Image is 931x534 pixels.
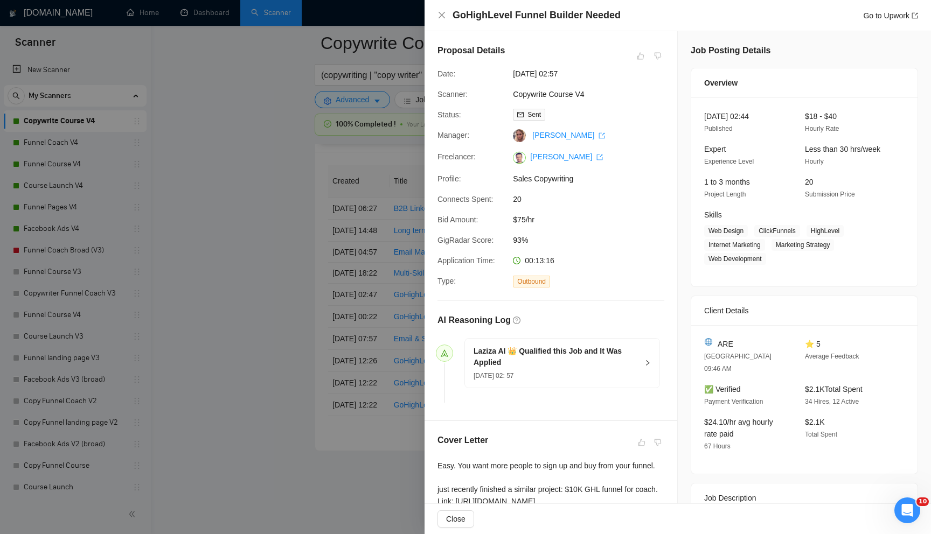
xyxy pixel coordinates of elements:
span: $2.1K [805,418,825,426]
img: c1rciKhwV3klFW0T5PGUHgdM-4CgY_jzYtsaSYhuGIoZo95AG3mZqkj9xVSdy448cN [513,151,526,164]
span: Manager: [437,131,469,139]
iframe: Intercom notifications message [715,430,931,505]
span: [DATE] 02:57 [513,68,675,80]
span: Submission Price [805,191,855,198]
span: question-circle [513,317,520,324]
span: Experience Level [704,158,754,165]
span: Scanner: [437,90,468,99]
span: Connects Spent: [437,195,494,203]
h5: Cover Letter [437,434,488,447]
span: export [912,12,918,19]
span: send [441,349,448,357]
a: [PERSON_NAME] export [530,152,603,161]
span: [DATE] 02:44 [704,112,749,121]
a: Go to Upworkexport [863,11,918,20]
div: Client Details [704,296,905,325]
span: $18 - $40 [805,112,837,121]
span: Sales Copywriting [513,173,675,185]
span: Type: [437,277,456,285]
h5: AI Reasoning Log [437,314,511,327]
span: Skills [704,210,722,219]
span: 20 [805,178,814,186]
span: ARE [718,338,733,350]
span: 00:13:16 [525,256,554,265]
span: [GEOGRAPHIC_DATA] 09:46 AM [704,353,772,373]
button: Close [437,510,474,528]
span: 93% [513,234,675,246]
span: Close [446,513,465,525]
div: Job Description [704,483,905,512]
span: Bid Amount: [437,215,478,224]
img: 🌐 [705,338,712,346]
span: Overview [704,77,738,89]
span: [DATE] 02: 57 [474,372,513,380]
span: 10 [916,497,929,506]
span: Hourly Rate [805,125,839,132]
span: HighLevel [807,225,844,237]
span: 67 Hours [704,442,731,450]
span: 1 to 3 months [704,178,750,186]
span: export [596,154,603,160]
span: Profile: [437,174,461,183]
span: Project Length [704,191,746,198]
h5: Proposal Details [437,44,505,57]
span: Status: [437,110,461,119]
span: 20 [513,193,675,205]
span: ✅ Verified [704,385,741,394]
span: Date: [437,69,455,78]
span: Copywrite Course V4 [513,88,675,100]
h5: Laziza AI 👑 Qualified this Job and It Was Applied [474,346,638,368]
span: Average Feedback [805,353,859,360]
span: Freelancer: [437,152,476,161]
button: Close [437,11,446,20]
span: $24.10/hr avg hourly rate paid [704,418,773,438]
span: clock-circle [513,257,520,264]
span: Hourly [805,158,824,165]
span: Web Design [704,225,748,237]
span: Less than 30 hrs/week [805,145,880,153]
span: Web Development [704,253,766,265]
span: 34 Hires, 12 Active [805,398,859,405]
h5: Job Posting Details [691,44,770,57]
span: $2.1K Total Spent [805,385,863,394]
span: GigRadar Score: [437,236,494,244]
span: Payment Verification [704,398,763,405]
span: Expert [704,145,726,153]
a: [PERSON_NAME] export [532,131,605,139]
span: ⭐ 5 [805,340,821,348]
iframe: Intercom live chat [894,497,920,523]
span: Internet Marketing [704,239,765,251]
h4: GoHighLevel Funnel Builder Needed [453,9,621,22]
span: mail [517,111,524,118]
span: ClickFunnels [754,225,800,237]
span: Published [704,125,733,132]
span: right [644,360,651,366]
span: Application Time: [437,256,495,265]
span: Outbound [513,276,550,287]
span: export [599,132,605,139]
span: $75/hr [513,214,675,226]
span: Marketing Strategy [772,239,835,251]
span: close [437,11,446,19]
span: Sent [527,111,541,118]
